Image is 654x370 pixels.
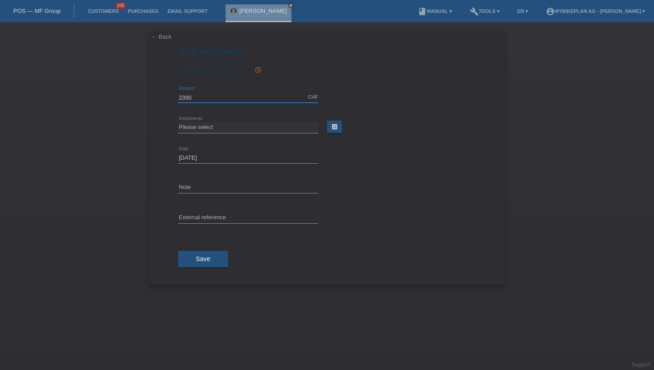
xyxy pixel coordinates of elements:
[541,8,650,14] a: account_circleMybikeplan AG - [PERSON_NAME] ▾
[254,66,262,73] i: history_toggle_off
[632,362,650,368] a: Support
[413,8,456,14] a: bookManual ▾
[163,8,212,14] a: Email Support
[308,94,318,100] div: CHF
[465,8,504,14] a: buildTools ▾
[178,66,476,73] div: Available amount:
[178,251,228,268] button: Save
[239,8,287,14] a: [PERSON_NAME]
[250,67,262,73] span: Since the authorization, a purchase has been added, which influences a future authorization and t...
[470,7,479,16] i: build
[288,2,294,8] a: close
[327,121,342,133] a: calculate
[151,33,172,40] a: ← Back
[13,8,61,14] a: POS — MF Group
[289,3,293,8] i: close
[116,2,126,10] span: 100
[513,8,533,14] a: EN ▾
[83,8,123,14] a: Customers
[331,123,338,130] i: calculate
[224,67,249,73] span: CHF 0.00
[418,7,427,16] i: book
[196,255,210,262] span: Save
[123,8,163,14] a: Purchases
[546,7,555,16] i: account_circle
[178,46,476,57] h1: Add purchase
